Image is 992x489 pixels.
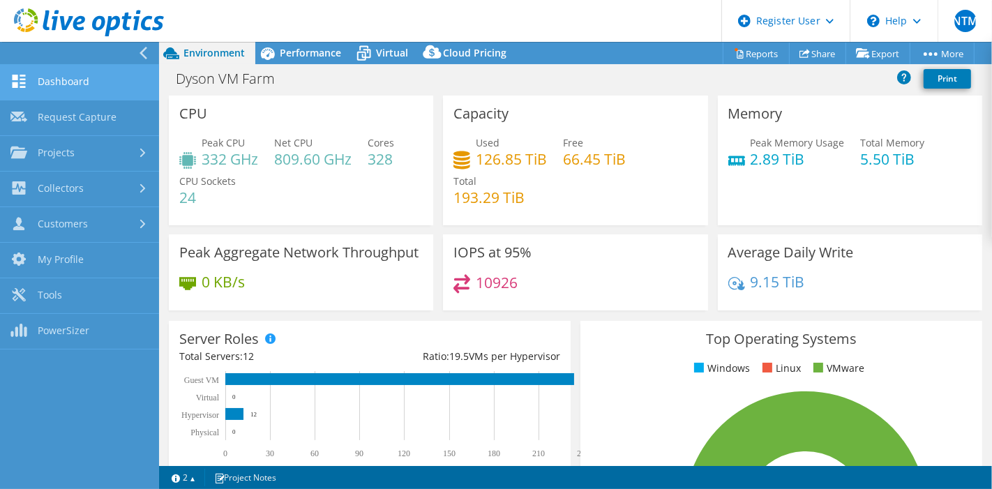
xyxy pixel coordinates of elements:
[751,136,845,149] span: Peak Memory Usage
[274,151,352,167] h4: 809.60 GHz
[370,349,560,364] div: Ratio: VMs per Hypervisor
[591,331,972,347] h3: Top Operating Systems
[443,449,456,458] text: 150
[751,274,805,289] h4: 9.15 TiB
[232,428,236,435] text: 0
[846,43,910,64] a: Export
[453,106,509,121] h3: Capacity
[179,245,419,260] h3: Peak Aggregate Network Throughput
[190,428,219,437] text: Physical
[443,46,506,59] span: Cloud Pricing
[476,275,518,290] h4: 10926
[728,106,783,121] h3: Memory
[532,449,545,458] text: 210
[563,136,583,149] span: Free
[204,469,286,486] a: Project Notes
[179,349,370,364] div: Total Servers:
[398,449,410,458] text: 120
[183,46,245,59] span: Environment
[691,361,750,376] li: Windows
[867,15,880,27] svg: \n
[196,393,220,403] text: Virtual
[476,136,499,149] span: Used
[179,174,236,188] span: CPU Sockets
[563,151,626,167] h4: 66.45 TiB
[232,393,236,400] text: 0
[910,43,975,64] a: More
[223,449,227,458] text: 0
[179,190,236,205] h4: 24
[368,151,394,167] h4: 328
[861,136,925,149] span: Total Memory
[453,174,476,188] span: Total
[184,375,219,385] text: Guest VM
[751,151,845,167] h4: 2.89 TiB
[789,43,846,64] a: Share
[453,190,525,205] h4: 193.29 TiB
[453,245,532,260] h3: IOPS at 95%
[266,449,274,458] text: 30
[810,361,864,376] li: VMware
[202,151,258,167] h4: 332 GHz
[488,449,500,458] text: 180
[376,46,408,59] span: Virtual
[162,469,205,486] a: 2
[368,136,394,149] span: Cores
[449,349,469,363] span: 19.5
[861,151,925,167] h4: 5.50 TiB
[355,449,363,458] text: 90
[723,43,790,64] a: Reports
[243,349,254,363] span: 12
[310,449,319,458] text: 60
[728,245,854,260] h3: Average Daily Write
[476,151,547,167] h4: 126.85 TiB
[179,106,207,121] h3: CPU
[759,361,801,376] li: Linux
[170,71,296,86] h1: Dyson VM Farm
[181,410,219,420] text: Hypervisor
[250,411,257,418] text: 12
[179,331,259,347] h3: Server Roles
[280,46,341,59] span: Performance
[924,69,971,89] a: Print
[202,274,245,289] h4: 0 KB/s
[274,136,313,149] span: Net CPU
[954,10,977,32] span: NTM
[202,136,245,149] span: Peak CPU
